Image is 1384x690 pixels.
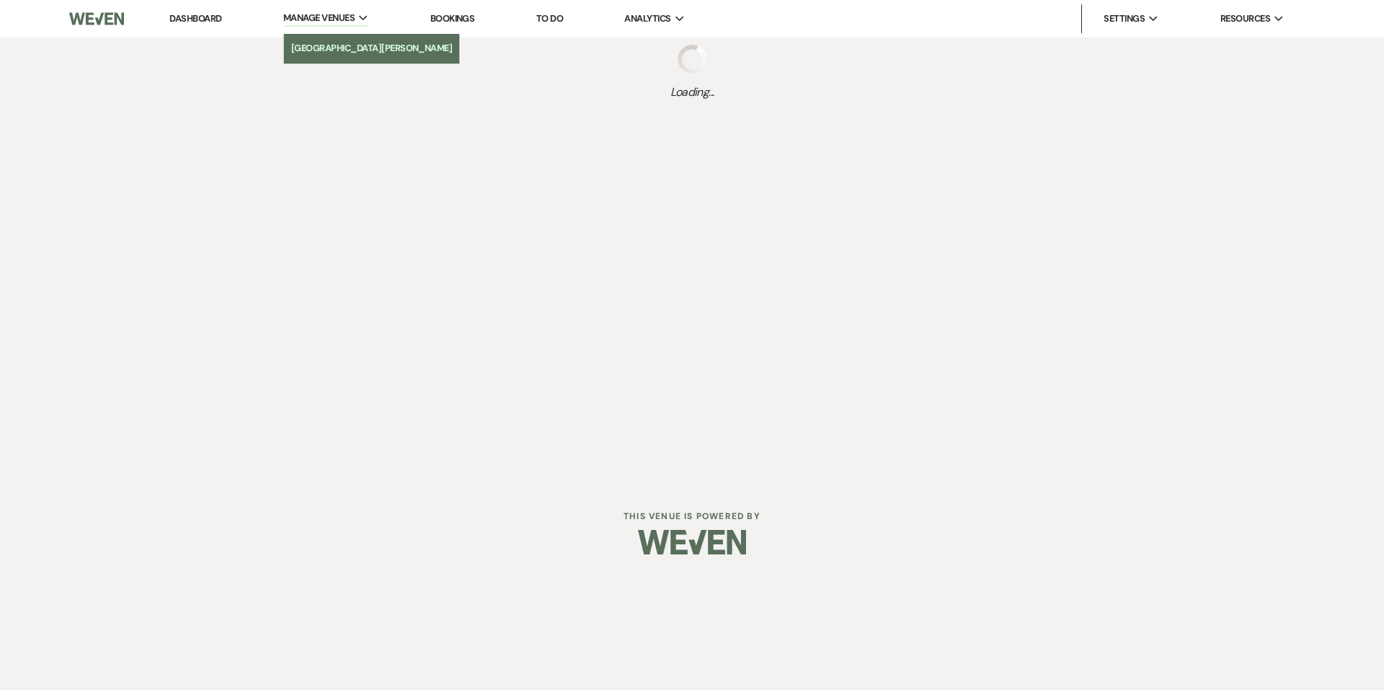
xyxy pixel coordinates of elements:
a: To Do [536,12,563,25]
span: Settings [1104,12,1145,26]
img: Weven Logo [638,517,746,567]
span: Manage Venues [283,11,355,25]
img: loading spinner [678,45,706,74]
a: Bookings [430,12,475,25]
span: Resources [1220,12,1270,26]
a: Dashboard [169,12,221,25]
img: Weven Logo [69,4,124,34]
span: Loading... [670,84,714,101]
span: Analytics [624,12,670,26]
li: [GEOGRAPHIC_DATA][PERSON_NAME] [291,41,453,56]
a: [GEOGRAPHIC_DATA][PERSON_NAME] [284,34,460,63]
